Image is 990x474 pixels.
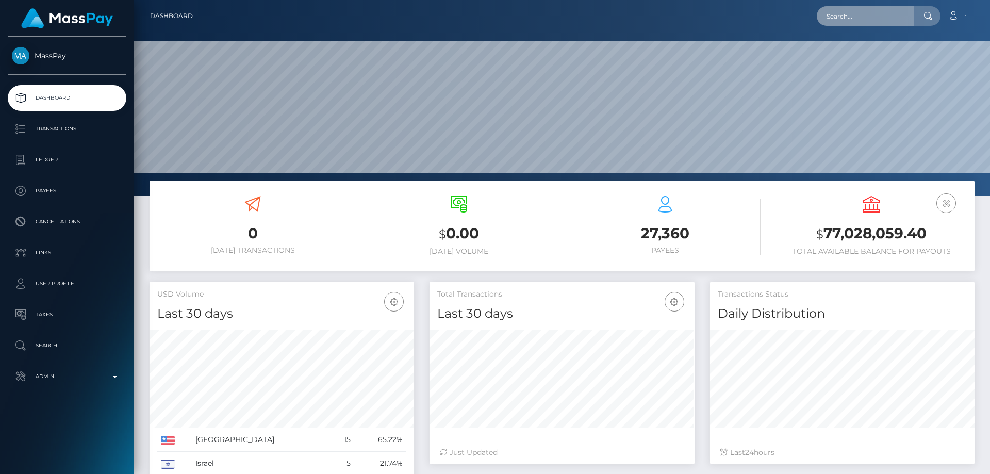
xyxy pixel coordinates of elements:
[8,333,126,358] a: Search
[12,369,122,384] p: Admin
[150,5,193,27] a: Dashboard
[157,223,348,243] h3: 0
[12,47,29,64] img: MassPay
[776,247,967,256] h6: Total Available Balance for Payouts
[354,428,406,452] td: 65.22%
[161,460,175,469] img: IL.png
[8,302,126,328] a: Taxes
[21,8,113,28] img: MassPay Logo
[8,116,126,142] a: Transactions
[332,428,354,452] td: 15
[8,178,126,204] a: Payees
[12,307,122,322] p: Taxes
[192,428,332,452] td: [GEOGRAPHIC_DATA]
[8,51,126,60] span: MassPay
[745,448,754,457] span: 24
[364,223,554,244] h3: 0.00
[439,227,446,241] small: $
[12,338,122,353] p: Search
[12,183,122,199] p: Payees
[437,289,686,300] h5: Total Transactions
[8,85,126,111] a: Dashboard
[12,90,122,106] p: Dashboard
[157,289,406,300] h5: USD Volume
[8,240,126,266] a: Links
[570,246,761,255] h6: Payees
[8,271,126,297] a: User Profile
[8,209,126,235] a: Cancellations
[157,305,406,323] h4: Last 30 days
[8,364,126,389] a: Admin
[570,223,761,243] h3: 27,360
[8,147,126,173] a: Ledger
[161,436,175,445] img: US.png
[12,276,122,291] p: User Profile
[720,447,964,458] div: Last hours
[12,214,122,230] p: Cancellations
[12,245,122,260] p: Links
[816,227,823,241] small: $
[817,6,914,26] input: Search...
[718,305,967,323] h4: Daily Distribution
[437,305,686,323] h4: Last 30 days
[718,289,967,300] h5: Transactions Status
[440,447,684,458] div: Just Updated
[776,223,967,244] h3: 77,028,059.40
[12,121,122,137] p: Transactions
[157,246,348,255] h6: [DATE] Transactions
[12,152,122,168] p: Ledger
[364,247,554,256] h6: [DATE] Volume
